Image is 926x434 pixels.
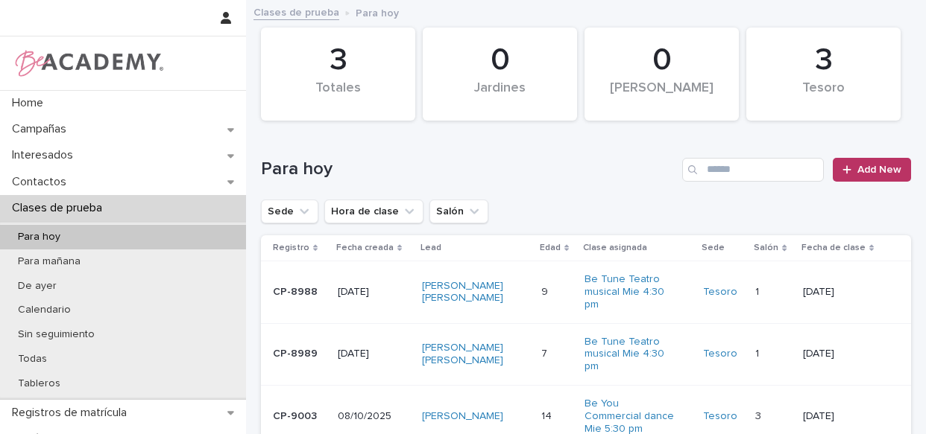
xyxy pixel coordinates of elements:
button: Hora de clase [324,200,423,223]
p: Campañas [6,122,78,136]
p: CP-9003 [273,410,326,423]
tr: CP-8989[DATE][PERSON_NAME] [PERSON_NAME] 77 Be Tune Teatro musical Mie 4:30 pm Tesoro 11 [DATE] [261,323,911,385]
p: Calendario [6,304,83,316]
a: Add New [833,158,911,182]
p: Registro [273,240,309,256]
tr: CP-8988[DATE][PERSON_NAME] [PERSON_NAME] 99 Be Tune Teatro musical Mie 4:30 pm Tesoro 11 [DATE] [261,261,911,323]
p: 3 [755,407,764,423]
p: 1 [755,283,762,299]
p: [DATE] [803,410,887,423]
p: Fecha de clase [801,240,866,256]
div: 3 [286,42,390,79]
div: Totales [286,80,390,112]
p: Para hoy [6,231,72,243]
a: Tesoro [703,410,737,423]
div: Jardines [448,80,552,112]
p: 9 [541,283,551,299]
p: CP-8989 [273,348,326,360]
a: [PERSON_NAME] [PERSON_NAME] [422,342,515,367]
img: WPrjXfSUmiLcdUfaYY4Q [12,48,165,78]
p: [DATE] [338,348,410,360]
div: 0 [448,42,552,79]
div: 3 [772,42,875,79]
p: Contactos [6,175,78,189]
div: 0 [610,42,714,79]
p: Para mañana [6,255,92,268]
p: Sede [702,240,725,256]
p: Clase asignada [583,240,647,256]
p: 7 [541,345,550,360]
h1: Para hoy [261,159,676,180]
p: De ayer [6,280,69,293]
button: Sede [261,200,318,223]
p: Para hoy [356,4,399,20]
a: Be Tune Teatro musical Mie 4:30 pm [585,273,678,310]
a: Tesoro [703,286,737,299]
p: 08/10/2025 [338,410,410,423]
a: Tesoro [703,348,737,360]
div: Tesoro [772,80,875,112]
p: [DATE] [338,286,410,299]
p: Fecha creada [336,240,394,256]
button: Salón [429,200,488,223]
input: Search [682,158,824,182]
a: Be Tune Teatro musical Mie 4:30 pm [585,336,678,373]
p: Sin seguimiento [6,328,107,341]
p: Home [6,96,55,110]
p: 1 [755,345,762,360]
p: Edad [540,240,561,256]
p: Interesados [6,148,85,162]
p: Clases de prueba [6,201,114,215]
p: [DATE] [803,286,887,299]
p: 14 [541,407,555,423]
p: Todas [6,353,59,366]
a: [PERSON_NAME] [422,410,503,423]
p: Tableros [6,377,72,390]
p: Salón [754,240,778,256]
span: Add New [857,165,901,175]
a: [PERSON_NAME] [PERSON_NAME] [422,280,515,305]
p: [DATE] [803,348,887,360]
div: [PERSON_NAME] [610,80,714,112]
p: CP-8988 [273,286,326,299]
p: Lead [421,240,441,256]
a: Clases de prueba [253,3,339,20]
p: Registros de matrícula [6,406,139,420]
